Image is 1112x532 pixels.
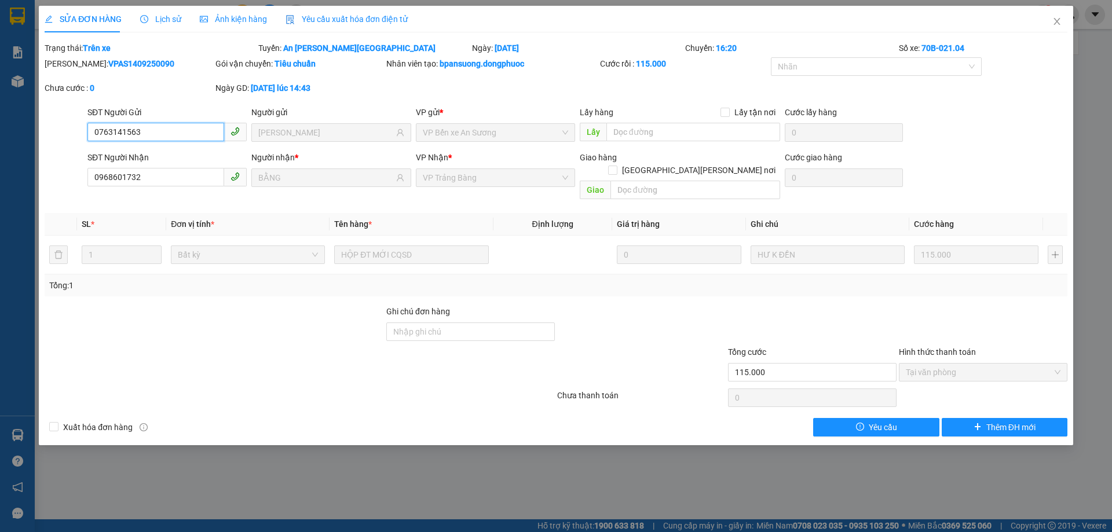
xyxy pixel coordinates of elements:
[471,42,685,54] div: Ngày:
[606,123,780,141] input: Dọc đường
[856,423,864,432] span: exclamation-circle
[396,174,404,182] span: user
[83,43,111,53] b: Trên xe
[899,347,976,357] label: Hình thức thanh toán
[258,126,393,139] input: Tên người gửi
[386,57,598,70] div: Nhân viên tạo:
[90,83,94,93] b: 0
[257,42,471,54] div: Tuyến:
[898,42,1069,54] div: Số xe:
[43,42,257,54] div: Trạng thái:
[49,245,68,264] button: delete
[728,347,766,357] span: Tổng cước
[921,43,964,53] b: 70B-021.04
[416,106,575,119] div: VP gửi
[617,164,780,177] span: [GEOGRAPHIC_DATA][PERSON_NAME] nơi
[87,106,247,119] div: SĐT Người Gửi
[334,219,372,229] span: Tên hàng
[108,59,174,68] b: VPAS1409250090
[423,169,568,186] span: VP Trảng Bàng
[215,82,384,94] div: Ngày GD:
[580,108,613,117] span: Lấy hàng
[440,59,524,68] b: bpansuong.dongphuoc
[1048,245,1063,264] button: plus
[386,307,450,316] label: Ghi chú đơn hàng
[416,153,448,162] span: VP Nhận
[785,108,837,117] label: Cước lấy hàng
[532,219,573,229] span: Định lượng
[974,423,982,432] span: plus
[914,219,954,229] span: Cước hàng
[200,14,267,24] span: Ảnh kiện hàng
[275,59,316,68] b: Tiêu chuẩn
[45,82,213,94] div: Chưa cước :
[286,15,295,24] img: icon
[215,57,384,70] div: Gói vận chuyển:
[914,245,1038,264] input: 0
[200,15,208,23] span: picture
[942,418,1067,436] button: plusThêm ĐH mới
[140,14,181,24] span: Lịch sử
[396,129,404,137] span: user
[45,14,122,24] span: SỬA ĐƠN HÀNG
[869,421,897,434] span: Yêu cầu
[716,43,737,53] b: 16:20
[986,421,1036,434] span: Thêm ĐH mới
[251,83,310,93] b: [DATE] lúc 14:43
[45,57,213,70] div: [PERSON_NAME]:
[600,57,769,70] div: Cước rồi :
[231,172,240,181] span: phone
[87,151,247,164] div: SĐT Người Nhận
[423,124,568,141] span: VP Bến xe An Sương
[286,14,408,24] span: Yêu cầu xuất hóa đơn điện tử
[171,219,214,229] span: Đơn vị tính
[785,153,842,162] label: Cước giao hàng
[617,245,741,264] input: 0
[495,43,519,53] b: [DATE]
[386,322,555,341] input: Ghi chú đơn hàng
[746,213,909,236] th: Ghi chú
[251,106,411,119] div: Người gửi
[45,15,53,23] span: edit
[730,106,780,119] span: Lấy tận nơi
[610,181,780,199] input: Dọc đường
[82,219,91,229] span: SL
[785,123,903,142] input: Cước lấy hàng
[283,43,436,53] b: An [PERSON_NAME][GEOGRAPHIC_DATA]
[580,153,617,162] span: Giao hàng
[556,389,727,409] div: Chưa thanh toán
[258,171,393,184] input: Tên người nhận
[785,168,903,187] input: Cước giao hàng
[813,418,939,436] button: exclamation-circleYêu cầu
[1041,6,1073,38] button: Close
[636,59,666,68] b: 115.000
[580,123,606,141] span: Lấy
[140,423,148,431] span: info-circle
[231,127,240,136] span: phone
[1052,17,1062,26] span: close
[49,279,429,292] div: Tổng: 1
[140,15,148,23] span: clock-circle
[580,181,610,199] span: Giao
[178,246,318,263] span: Bất kỳ
[751,245,905,264] input: Ghi Chú
[251,151,411,164] div: Người nhận
[684,42,898,54] div: Chuyến:
[617,219,660,229] span: Giá trị hàng
[58,421,137,434] span: Xuất hóa đơn hàng
[334,245,488,264] input: VD: Bàn, Ghế
[906,364,1060,381] span: Tại văn phòng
